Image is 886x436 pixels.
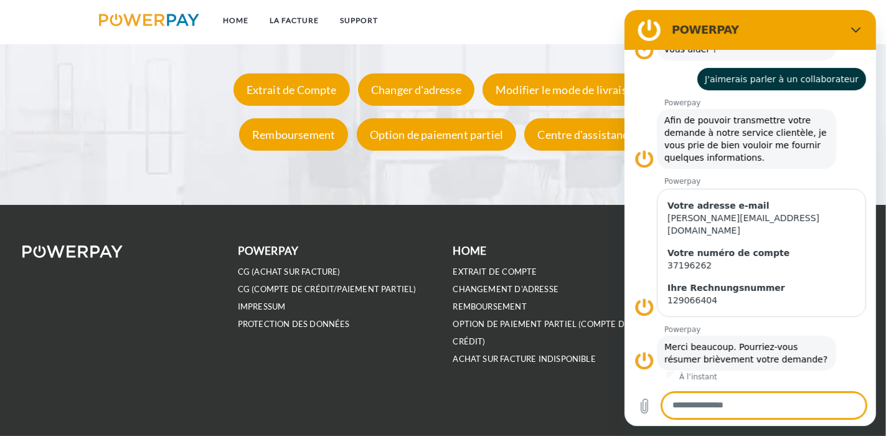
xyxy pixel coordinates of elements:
[239,118,348,150] div: Remboursement
[728,9,761,32] a: CG
[22,245,123,258] img: logo-powerpay-white.svg
[238,267,341,277] a: CG (achat sur facture)
[238,244,298,257] b: POWERPAY
[453,244,487,257] b: Home
[354,127,520,141] a: Option de paiement partiel
[453,284,559,295] a: Changement d'adresse
[483,73,653,105] div: Modifier le mode de livraison
[230,82,353,96] a: Extrait de Compte
[453,301,527,312] a: REMBOURSEMENT
[329,9,389,32] a: Support
[259,9,329,32] a: LA FACTURE
[355,82,478,96] a: Changer d'adresse
[233,73,350,105] div: Extrait de Compte
[212,9,259,32] a: Home
[238,301,286,312] a: IMPRESSUM
[357,118,517,150] div: Option de paiement partiel
[453,354,596,364] a: ACHAT SUR FACTURE INDISPONIBLE
[453,267,537,277] a: EXTRAIT DE COMPTE
[238,319,350,329] a: PROTECTION DES DONNÉES
[358,73,474,105] div: Changer d'adresse
[99,14,199,26] img: logo-powerpay.svg
[238,284,417,295] a: CG (Compte de crédit/paiement partiel)
[236,127,351,141] a: Remboursement
[624,10,876,426] iframe: Fenêtre de messagerie
[453,319,630,347] a: OPTION DE PAIEMENT PARTIEL (Compte de crédit)
[524,118,646,150] div: Centre d'assistance
[479,82,656,96] a: Modifier le mode de livraison
[521,127,649,141] a: Centre d'assistance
